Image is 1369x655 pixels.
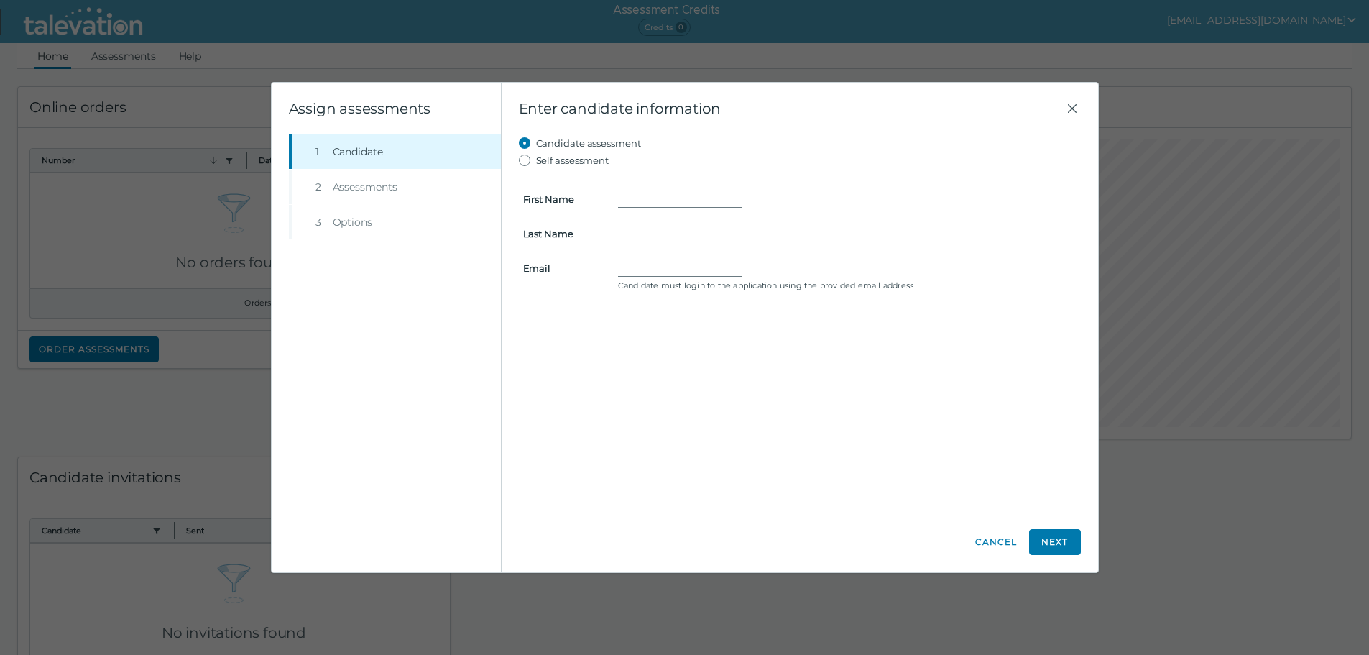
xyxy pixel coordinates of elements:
[536,134,641,152] label: Candidate assessment
[519,100,1064,117] span: Enter candidate information
[618,280,1077,291] clr-control-helper: Candidate must login to the application using the provided email address
[289,100,430,117] clr-wizard-title: Assign assessments
[974,529,1018,555] button: Cancel
[1029,529,1081,555] button: Next
[536,152,609,169] label: Self assessment
[289,134,501,239] nav: Wizard steps
[315,145,327,159] div: 1
[1064,100,1081,117] button: Close
[515,228,609,239] label: Last Name
[515,193,609,205] label: First Name
[333,145,383,159] span: Candidate
[292,134,501,169] button: 1Candidate
[515,262,609,274] label: Email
